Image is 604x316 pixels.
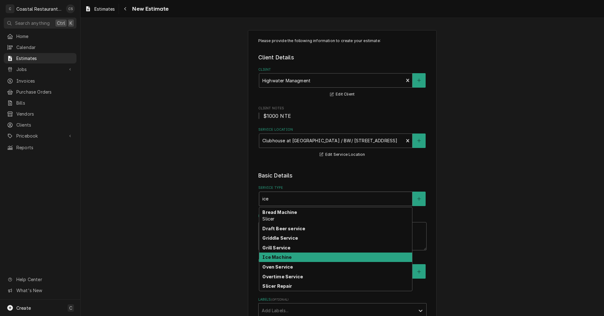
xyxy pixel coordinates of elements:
[262,235,298,241] strong: Griddle Service
[16,111,73,117] span: Vendors
[263,113,291,119] span: $1000 NTE
[16,6,63,12] div: Coastal Restaurant Repair
[4,31,76,41] a: Home
[4,42,76,52] a: Calendar
[16,100,73,106] span: Bills
[16,305,31,311] span: Create
[262,210,297,215] strong: Bread Machine
[16,287,73,294] span: What's New
[417,78,421,83] svg: Create New Client
[16,78,73,84] span: Invoices
[258,67,427,98] div: Client
[16,66,64,73] span: Jobs
[258,172,427,180] legend: Basic Details
[258,297,427,302] label: Labels
[262,216,274,221] span: Slicer
[258,127,427,158] div: Service Location
[16,276,73,283] span: Help Center
[94,6,115,12] span: Estimates
[258,106,427,111] span: Client Notes
[130,5,169,13] span: New Estimate
[16,122,73,128] span: Clients
[4,76,76,86] a: Invoices
[16,55,73,62] span: Estimates
[258,112,427,120] span: Client Notes
[417,139,421,143] svg: Create New Location
[4,131,76,141] a: Go to Pricebook
[329,90,355,98] button: Edit Client
[258,185,427,190] label: Service Type
[120,4,130,14] button: Navigate back
[16,89,73,95] span: Purchase Orders
[4,120,76,130] a: Clients
[16,144,73,151] span: Reports
[57,20,65,26] span: Ctrl
[258,67,427,72] label: Client
[4,18,76,29] button: Search anythingCtrlK
[258,38,427,44] p: Please provide the following information to create your estimate:
[271,298,288,301] span: ( optional )
[4,274,76,285] a: Go to Help Center
[16,133,64,139] span: Pricebook
[412,73,426,88] button: Create New Client
[4,87,76,97] a: Purchase Orders
[412,192,426,206] button: Create New Service
[412,133,426,148] button: Create New Location
[258,258,427,289] div: Equipment
[4,109,76,119] a: Vendors
[417,197,421,201] svg: Create New Service
[412,264,426,279] button: Create New Equipment
[15,20,50,26] span: Search anything
[4,53,76,63] a: Estimates
[262,283,292,289] strong: Slicer Repair
[258,53,427,62] legend: Client Details
[417,270,421,274] svg: Create New Equipment
[262,245,290,250] strong: Grill Service
[258,106,427,119] div: Client Notes
[258,258,427,263] label: Equipment
[66,4,75,13] div: CS
[258,127,427,132] label: Service Location
[258,214,427,250] div: Reason For Call
[262,254,292,260] strong: Ice Machine
[82,4,117,14] a: Estimates
[262,226,305,231] strong: Draft Beer service
[4,64,76,74] a: Go to Jobs
[16,33,73,40] span: Home
[258,185,427,206] div: Service Type
[262,264,293,270] strong: Oven Service
[319,151,366,159] button: Edit Service Location
[69,305,72,311] span: C
[4,98,76,108] a: Bills
[6,4,14,13] div: C
[262,274,303,279] strong: Overtime Service
[4,285,76,296] a: Go to What's New
[16,44,73,51] span: Calendar
[4,142,76,153] a: Reports
[66,4,75,13] div: Chris Sockriter's Avatar
[258,214,427,219] label: Reason For Call
[70,20,72,26] span: K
